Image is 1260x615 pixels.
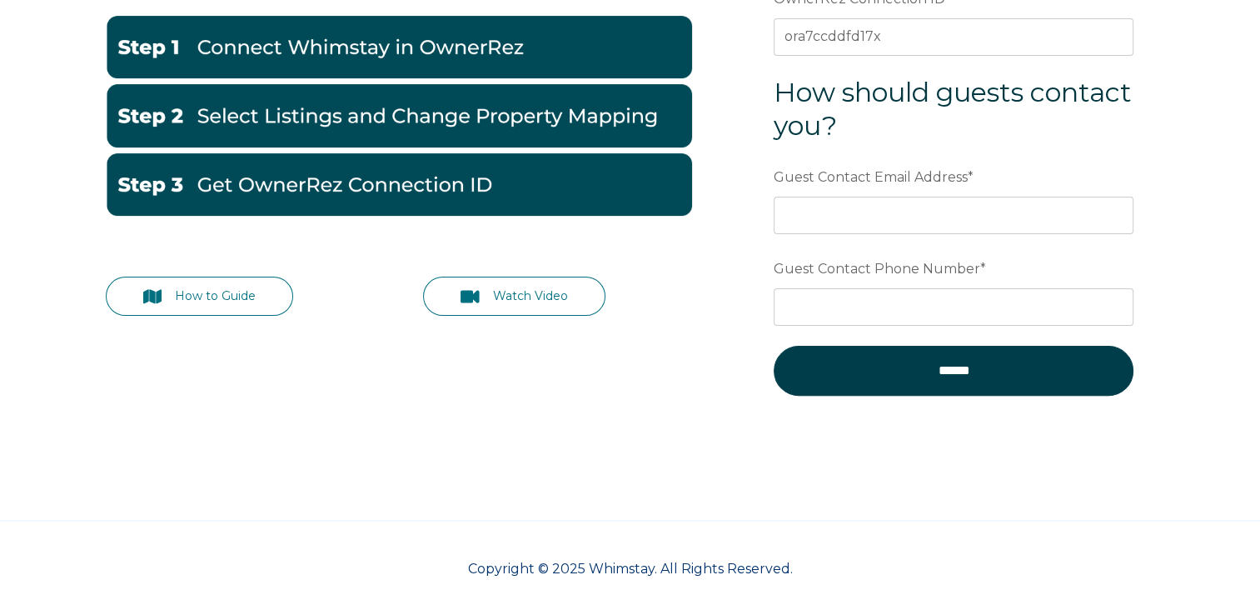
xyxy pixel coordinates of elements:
[774,76,1132,142] span: How should guests contact you?
[106,153,692,216] img: Get OwnerRez Connection ID
[774,256,980,282] span: Guest Contact Phone Number
[423,277,605,316] a: Watch Video
[774,164,968,190] span: Guest Contact Email Address
[106,16,692,78] img: Go to OwnerRez Account-1
[106,84,692,147] img: Change Property Mappings
[89,559,1172,579] p: Copyright © 2025 Whimstay. All Rights Reserved.
[106,277,294,316] a: How to Guide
